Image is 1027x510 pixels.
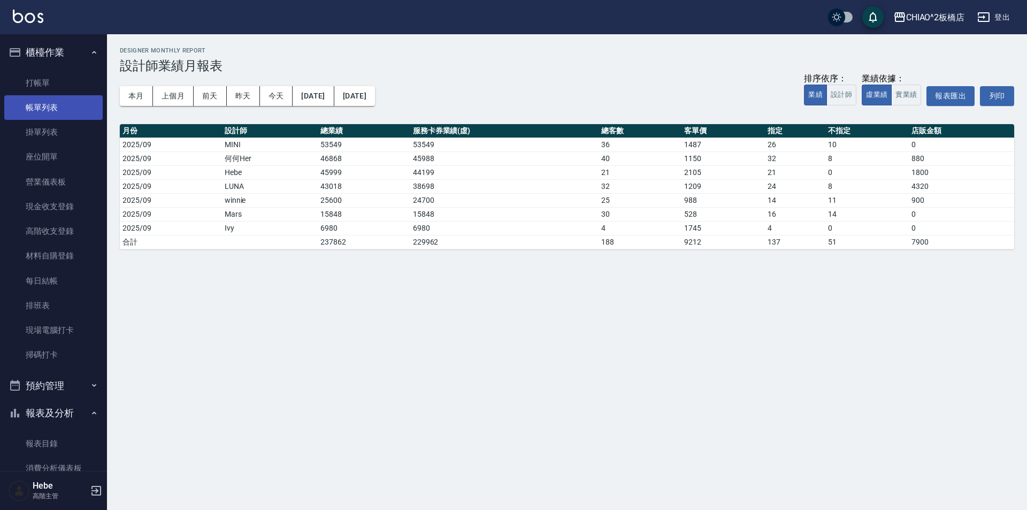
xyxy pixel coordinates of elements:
td: 36 [599,138,681,151]
button: 上個月 [153,86,194,106]
a: 材料自購登錄 [4,243,103,268]
td: 188 [599,235,681,249]
button: [DATE] [334,86,375,106]
button: 前天 [194,86,227,106]
button: 預約管理 [4,372,103,400]
a: 掛單列表 [4,120,103,144]
th: 店販金額 [909,124,1014,138]
td: 988 [681,193,764,207]
button: 櫃檯作業 [4,39,103,66]
td: 137 [765,235,826,249]
button: 今天 [260,86,293,106]
td: Mars [222,207,318,221]
td: 6980 [410,221,599,235]
td: 53549 [410,138,599,151]
td: 45999 [318,165,410,179]
td: 1209 [681,179,764,193]
a: 現金收支登錄 [4,194,103,219]
button: CHIAO^2板橋店 [889,6,969,28]
button: 業績 [804,85,827,105]
td: Hebe [222,165,318,179]
td: 45988 [410,151,599,165]
td: 2025/09 [120,179,222,193]
a: 消費分析儀表板 [4,456,103,481]
td: 528 [681,207,764,221]
td: 2105 [681,165,764,179]
th: 設計師 [222,124,318,138]
td: 1487 [681,138,764,151]
a: 每日結帳 [4,269,103,293]
td: 15848 [410,207,599,221]
td: 14 [825,207,908,221]
button: 設計師 [826,85,856,105]
td: 2025/09 [120,207,222,221]
td: 43018 [318,179,410,193]
td: 0 [909,207,1014,221]
td: 237862 [318,235,410,249]
button: 列印 [980,86,1014,106]
td: 0 [909,221,1014,235]
td: 7900 [909,235,1014,249]
td: 15848 [318,207,410,221]
a: 掃碼打卡 [4,342,103,367]
th: 服務卡券業績(虛) [410,124,599,138]
button: 登出 [973,7,1014,27]
td: 0 [825,221,908,235]
a: 排班表 [4,293,103,318]
th: 月份 [120,124,222,138]
td: 14 [765,193,826,207]
td: 26 [765,138,826,151]
td: 2025/09 [120,165,222,179]
td: 32 [765,151,826,165]
a: 營業儀表板 [4,170,103,194]
table: a dense table [120,124,1014,249]
button: 報表匯出 [926,86,975,106]
th: 總客數 [599,124,681,138]
td: 25600 [318,193,410,207]
td: 11 [825,193,908,207]
td: 32 [599,179,681,193]
td: 46868 [318,151,410,165]
td: 2025/09 [120,138,222,151]
td: 40 [599,151,681,165]
td: 44199 [410,165,599,179]
a: 座位開單 [4,144,103,169]
td: 8 [825,179,908,193]
td: 24700 [410,193,599,207]
button: 本月 [120,86,153,106]
h5: Hebe [33,481,87,491]
td: 16 [765,207,826,221]
a: 帳單列表 [4,95,103,120]
td: 0 [909,138,1014,151]
td: 229962 [410,235,599,249]
div: 排序依序： [804,73,856,85]
td: 2025/09 [120,151,222,165]
button: save [862,6,884,28]
td: 51 [825,235,908,249]
td: 10 [825,138,908,151]
td: 30 [599,207,681,221]
button: 實業績 [891,85,921,105]
td: 9212 [681,235,764,249]
div: 業績依據： [862,73,921,85]
td: 900 [909,193,1014,207]
td: 1745 [681,221,764,235]
td: 4 [765,221,826,235]
button: 昨天 [227,86,260,106]
p: 高階主管 [33,491,87,501]
td: 880 [909,151,1014,165]
td: 1800 [909,165,1014,179]
td: MINI [222,138,318,151]
button: 虛業績 [862,85,892,105]
th: 總業績 [318,124,410,138]
td: 合計 [120,235,222,249]
td: 2025/09 [120,221,222,235]
td: 38698 [410,179,599,193]
td: 21 [765,165,826,179]
td: 4 [599,221,681,235]
button: [DATE] [293,86,334,106]
td: 24 [765,179,826,193]
th: 客單價 [681,124,764,138]
td: 0 [825,165,908,179]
